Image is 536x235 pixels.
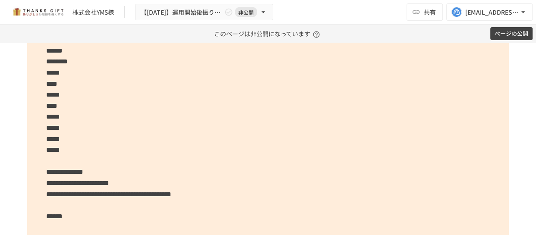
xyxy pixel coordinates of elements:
[235,8,257,17] span: 非公開
[135,4,273,21] button: 【[DATE]】運用開始後振り返りミーティング非公開
[141,7,223,18] span: 【[DATE]】運用開始後振り返りミーティング
[214,25,322,43] p: このページは非公開になっています
[73,8,114,17] div: 株式会社YMS様
[465,7,519,18] div: [EMAIL_ADDRESS][DOMAIN_NAME]
[10,5,66,19] img: mMP1OxWUAhQbsRWCurg7vIHe5HqDpP7qZo7fRoNLXQh
[424,7,436,17] span: 共有
[490,27,533,41] button: ページの公開
[407,3,443,21] button: 共有
[446,3,533,21] button: [EMAIL_ADDRESS][DOMAIN_NAME]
